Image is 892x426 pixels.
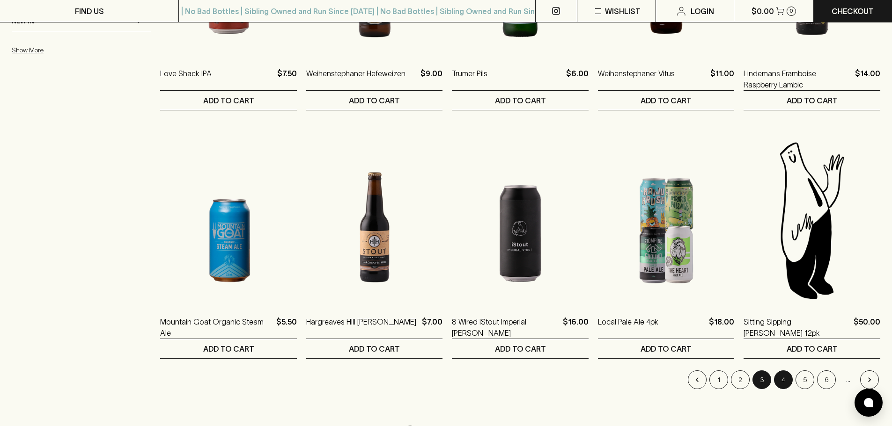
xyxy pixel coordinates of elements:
a: 8 Wired iStout Imperial [PERSON_NAME] [452,316,559,339]
a: Trumer Pils [452,68,487,90]
button: ADD TO CART [598,339,735,358]
p: ADD TO CART [495,95,546,106]
p: 0 [789,8,793,14]
a: Love Shack IPA [160,68,212,90]
p: ADD TO CART [787,343,838,354]
p: $18.00 [709,316,734,339]
p: $7.00 [422,316,442,339]
img: 8 Wired iStout Imperial Stout [452,138,589,302]
button: ADD TO CART [160,339,297,358]
p: $5.50 [276,316,297,339]
p: ADD TO CART [641,95,692,106]
button: ADD TO CART [598,91,735,110]
button: page 3 [752,370,771,389]
p: $0.00 [752,6,774,17]
button: Show More [12,41,134,60]
p: ADD TO CART [787,95,838,106]
p: $7.50 [277,68,297,90]
button: Go to previous page [688,370,707,389]
button: ADD TO CART [744,339,880,358]
p: $50.00 [854,316,880,339]
p: FIND US [75,6,104,17]
a: Lindemans Framboise Raspberry Lambic [744,68,851,90]
p: ADD TO CART [641,343,692,354]
button: Go to page 6 [817,370,836,389]
button: ADD TO CART [452,91,589,110]
a: Mountain Goat Organic Steam Ale [160,316,273,339]
a: Weihenstephaner Vitus [598,68,675,90]
button: ADD TO CART [160,91,297,110]
button: ADD TO CART [306,339,443,358]
p: Checkout [832,6,874,17]
p: ADD TO CART [203,343,254,354]
img: bubble-icon [864,398,873,407]
p: $6.00 [566,68,589,90]
button: Go to page 4 [774,370,793,389]
button: Go to page 2 [731,370,750,389]
p: $16.00 [563,316,589,339]
p: $14.00 [855,68,880,90]
p: ADD TO CART [203,95,254,106]
nav: pagination navigation [160,370,880,389]
img: Blackhearts & Sparrows Man [744,138,880,302]
button: ADD TO CART [452,339,589,358]
p: ADD TO CART [495,343,546,354]
img: Mountain Goat Organic Steam Ale [160,138,297,302]
a: Weihenstephaner Hefeweizen [306,68,405,90]
p: $9.00 [420,68,442,90]
p: ADD TO CART [349,343,400,354]
a: Hargreaves Hill [PERSON_NAME] [306,316,416,339]
p: ADD TO CART [349,95,400,106]
img: Hargreaves Hill Stout [306,138,443,302]
button: Go to page 1 [709,370,728,389]
p: Login [691,6,714,17]
div: … [839,370,857,389]
button: ADD TO CART [306,91,443,110]
button: ADD TO CART [744,91,880,110]
img: Local Pale Ale 4pk [598,138,735,302]
p: $11.00 [710,68,734,90]
button: Go to page 5 [796,370,814,389]
button: Go to next page [860,370,879,389]
p: Wishlist [605,6,641,17]
a: Sitting Sipping [PERSON_NAME] 12pk [744,316,850,339]
a: Local Pale Ale 4pk [598,316,658,339]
